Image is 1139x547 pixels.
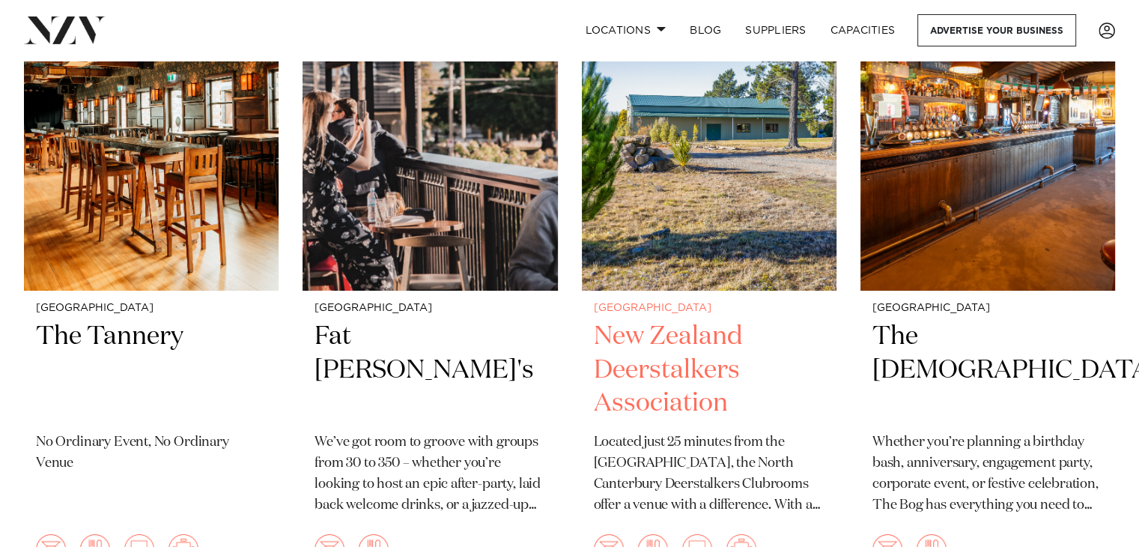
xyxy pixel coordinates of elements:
small: [GEOGRAPHIC_DATA] [594,303,824,314]
a: BLOG [678,14,733,46]
a: SUPPLIERS [733,14,818,46]
small: [GEOGRAPHIC_DATA] [872,303,1103,314]
p: Located just 25 minutes from the [GEOGRAPHIC_DATA], the North Canterbury Deerstalkers Clubrooms o... [594,432,824,516]
a: Locations [573,14,678,46]
h2: New Zealand Deerstalkers Association [594,320,824,421]
a: Capacities [818,14,908,46]
p: Whether you’re planning a birthday bash, anniversary, engagement party, corporate event, or festi... [872,432,1103,516]
h2: The Tannery [36,320,267,421]
p: We’ve got room to groove with groups from 30 to 350 – whether you’re looking to host an epic afte... [315,432,545,516]
h2: The [DEMOGRAPHIC_DATA] [872,320,1103,421]
img: nzv-logo.png [24,16,106,43]
a: Advertise your business [917,14,1076,46]
small: [GEOGRAPHIC_DATA] [315,303,545,314]
h2: Fat [PERSON_NAME]'s [315,320,545,421]
small: [GEOGRAPHIC_DATA] [36,303,267,314]
p: No Ordinary Event, No Ordinary Venue [36,432,267,474]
